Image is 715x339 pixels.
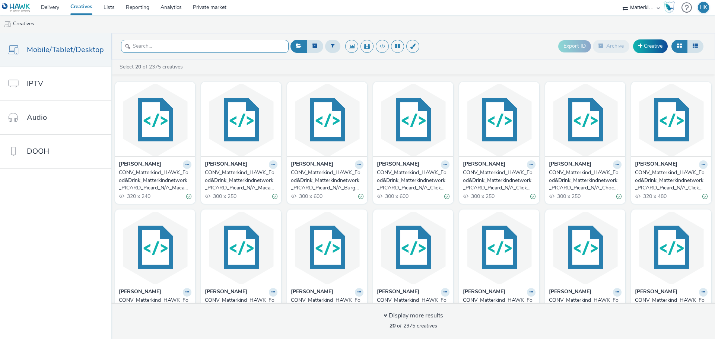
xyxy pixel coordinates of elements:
div: CONV_Matterkind_HAWK_Food&Drink_Matterkindnetwork_PICARD_Picard_N/A_Macaron_N/A-N/A_Display_300x6... [635,297,705,319]
a: CONV_Matterkind_HAWK_Food&Drink_Matterkindnetwork_PICARD_Picard_N/A_ClickAndCollect_N/A-N/A_Displ... [463,169,536,192]
span: 300 x 600 [298,193,322,200]
span: 320 x 240 [126,193,150,200]
div: CONV_Matterkind_HAWK_Food&Drink_Matterkindnetwork_PICARD_Picard_N/A_ChocoMoelleux_N/A-N/A_Display... [205,297,274,319]
div: CONV_Matterkind_HAWK_Food&Drink_Matterkindnetwork_PICARD_Picard_N/A_ClickAndCollect_N/A-N/A_Displ... [377,169,447,192]
div: Valid [702,192,708,200]
button: Table [687,40,703,52]
div: CONV_Matterkind_HAWK_Food&Drink_Matterkindnetwork_PICARD_Picard_N/A_ChocoMoelleux_N/A-N/A_Display... [549,169,619,192]
a: CONV_Matterkind_HAWK_Food&Drink_Matterkindnetwork_PICARD_Picard_N/A_Burger_N/A-N/A_Display_320x24... [463,297,536,319]
img: CONV_Matterkind_HAWK_Food&Drink_Matterkindnetwork_PICARD_Picard_N/A_ChocoMoelleux_N/A-N/A_Display... [203,211,279,284]
a: CONV_Matterkind_HAWK_Food&Drink_Matterkindnetwork_PICARD_Picard_N/A_ClickAndCollect_N/A-N/A_Displ... [635,169,708,192]
a: Creative [633,39,668,53]
div: Display more results [384,311,443,320]
span: Audio [27,112,47,123]
div: Valid [444,192,449,200]
a: CONV_Matterkind_HAWK_Food&Drink_Matterkindnetwork_PICARD_Picard_N/A_Macaron_N/A-N/A_Display_320x2... [119,169,191,192]
strong: [PERSON_NAME] [119,160,161,169]
img: mobile [4,20,11,28]
img: CONV_Matterkind_HAWK_Food&Drink_Matterkindnetwork_PICARD_Picard_N/A_Burger_N/A-N/A_Display_320x24... [461,211,537,284]
img: CONV_Matterkind_HAWK_Food&Drink_Matterkindnetwork_PICARD_Picard_N/A_Macaron_N/A-N/A_Display_300x6... [633,211,709,284]
span: 300 x 600 [384,193,409,200]
div: CONV_Matterkind_HAWK_Food&Drink_Matterkindnetwork_PICARD_Picard_N/A_ClickAndCollect_N/A-N/A_Displ... [463,169,533,192]
a: CONV_Matterkind_HAWK_Food&Drink_Matterkindnetwork_PICARD_Picard_N/A_ChocoMoelleux_N/A-N/A_Display... [205,297,277,319]
div: Valid [616,192,622,200]
div: CONV_Matterkind_HAWK_Food&Drink_Matterkindnetwork_PICARD_Picard_N/A_ClickAndCollect_N/A-N/A_Displ... [635,169,705,192]
div: CONV_Matterkind_HAWK_Food&Drink_Matterkindnetwork_PICARD_Picard_N/A_Burger_N/A-N/A_Display_300x60... [291,169,360,192]
a: Select of 2375 creatives [119,63,186,70]
div: CONV_Matterkind_HAWK_Food&Drink_Matterkindnetwork_PICARD_Picard_N/A_Macaron_N/A-N/A_Display_300x2... [205,169,274,192]
strong: [PERSON_NAME] [463,160,505,169]
a: CONV_Matterkind_HAWK_Food&Drink_Matterkindnetwork_PICARD_Picard_N/A_Macaron_N/A-N/A_Display_300x6... [635,297,708,319]
strong: [PERSON_NAME] [205,160,247,169]
div: Valid [358,192,363,200]
img: CONV_Matterkind_HAWK_Food&Drink_Matterkindnetwork_PICARD_Picard_N/A_Macaron_N/A-N/A_Display_300x2... [203,84,279,156]
img: CONV_Matterkind_HAWK_Food&Drink_Matterkindnetwork_PICARD_Picard_N/A_ChocoMoelleux_N/A-N/A_Display... [117,211,193,284]
img: Hawk Academy [664,1,675,13]
div: CONV_Matterkind_HAWK_Food&Drink_Matterkindnetwork_PICARD_Picard_N/A_Burger_N/A-N/A_Display_320x24... [463,297,533,319]
strong: [PERSON_NAME] [635,160,677,169]
img: CONV_Matterkind_HAWK_Food&Drink_Matterkindnetwork_PICARD_Picard_N/A_ClickAndCollect_N/A-N/A_Displ... [375,84,451,156]
strong: 20 [135,63,141,70]
strong: [PERSON_NAME] [549,288,591,297]
span: DOOH [27,146,49,157]
strong: [PERSON_NAME] [463,288,505,297]
div: CONV_Matterkind_HAWK_Food&Drink_Matterkindnetwork_PICARD_Picard_N/A_Burger_N/A-N/A_Display_320x48... [291,297,360,319]
input: Search... [121,40,289,53]
div: Valid [530,192,536,200]
img: CONV_Matterkind_HAWK_Food&Drink_Matterkindnetwork_PICARD_Picard_N/A_ClickAndCollect_N/A-N/A_Displ... [461,84,537,156]
a: CONV_Matterkind_HAWK_Food&Drink_Matterkindnetwork_PICARD_Picard_N/A_ClickAndCollect_N/A-N/A_Displ... [377,169,449,192]
strong: [PERSON_NAME] [377,160,419,169]
strong: [PERSON_NAME] [291,160,333,169]
span: 300 x 250 [470,193,495,200]
div: Valid [186,192,191,200]
div: CONV_Matterkind_HAWK_Food&Drink_Matterkindnetwork_PICARD_Picard_N/A_ChocoMoelleux_N/A-N/A_Display... [119,297,188,319]
span: 320 x 480 [642,193,667,200]
strong: [PERSON_NAME] [549,160,591,169]
a: CONV_Matterkind_HAWK_Food&Drink_Matterkindnetwork_PICARD_Picard_N/A_Burger_N/A-N/A_Display_300x60... [291,169,363,192]
strong: [PERSON_NAME] [291,288,333,297]
button: Export ID [558,40,591,52]
span: 300 x 250 [556,193,581,200]
img: CONV_Matterkind_HAWK_Food&Drink_Matterkindnetwork_PICARD_Picard_N/A_ChocoMoelleux_N/A-N/A_Display... [547,211,623,284]
div: CONV_Matterkind_HAWK_Food&Drink_Matterkindnetwork_PICARD_Picard_N/A_Burger_N/A-N/A_Display_300x25... [377,297,447,319]
button: Archive [593,40,629,52]
span: of 2375 creatives [390,322,437,329]
button: Grid [671,40,687,52]
div: Valid [272,192,277,200]
a: CONV_Matterkind_HAWK_Food&Drink_Matterkindnetwork_PICARD_Picard_N/A_Macaron_N/A-N/A_Display_300x2... [205,169,277,192]
a: Hawk Academy [664,1,678,13]
span: Mobile/Tablet/Desktop [27,44,104,55]
img: CONV_Matterkind_HAWK_Food&Drink_Matterkindnetwork_PICARD_Picard_N/A_Burger_N/A-N/A_Display_300x25... [375,211,451,284]
img: CONV_Matterkind_HAWK_Food&Drink_Matterkindnetwork_PICARD_Picard_N/A_Burger_N/A-N/A_Display_300x60... [289,84,365,156]
a: CONV_Matterkind_HAWK_Food&Drink_Matterkindnetwork_PICARD_Picard_N/A_Burger_N/A-N/A_Display_300x25... [377,297,449,319]
a: CONV_Matterkind_HAWK_Food&Drink_Matterkindnetwork_PICARD_Picard_N/A_ChocoMoelleux_N/A-N/A_Display... [119,297,191,319]
div: CONV_Matterkind_HAWK_Food&Drink_Matterkindnetwork_PICARD_Picard_N/A_Macaron_N/A-N/A_Display_320x2... [119,169,188,192]
span: IPTV [27,78,43,89]
a: CONV_Matterkind_HAWK_Food&Drink_Matterkindnetwork_PICARD_Picard_N/A_ChocoMoelleux_N/A-N/A_Display... [549,297,622,319]
strong: [PERSON_NAME] [205,288,247,297]
img: CONV_Matterkind_HAWK_Food&Drink_Matterkindnetwork_PICARD_Picard_N/A_Macaron_N/A-N/A_Display_320x2... [117,84,193,156]
img: CONV_Matterkind_HAWK_Food&Drink_Matterkindnetwork_PICARD_Picard_N/A_ClickAndCollect_N/A-N/A_Displ... [633,84,709,156]
img: undefined Logo [2,3,31,12]
strong: 20 [390,322,395,329]
div: CONV_Matterkind_HAWK_Food&Drink_Matterkindnetwork_PICARD_Picard_N/A_ChocoMoelleux_N/A-N/A_Display... [549,297,619,319]
span: 300 x 250 [212,193,236,200]
div: HK [700,2,707,13]
strong: [PERSON_NAME] [377,288,419,297]
strong: [PERSON_NAME] [119,288,161,297]
img: CONV_Matterkind_HAWK_Food&Drink_Matterkindnetwork_PICARD_Picard_N/A_ChocoMoelleux_N/A-N/A_Display... [547,84,623,156]
strong: [PERSON_NAME] [635,288,677,297]
img: CONV_Matterkind_HAWK_Food&Drink_Matterkindnetwork_PICARD_Picard_N/A_Burger_N/A-N/A_Display_320x48... [289,211,365,284]
a: CONV_Matterkind_HAWK_Food&Drink_Matterkindnetwork_PICARD_Picard_N/A_Burger_N/A-N/A_Display_320x48... [291,297,363,319]
a: CONV_Matterkind_HAWK_Food&Drink_Matterkindnetwork_PICARD_Picard_N/A_ChocoMoelleux_N/A-N/A_Display... [549,169,622,192]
